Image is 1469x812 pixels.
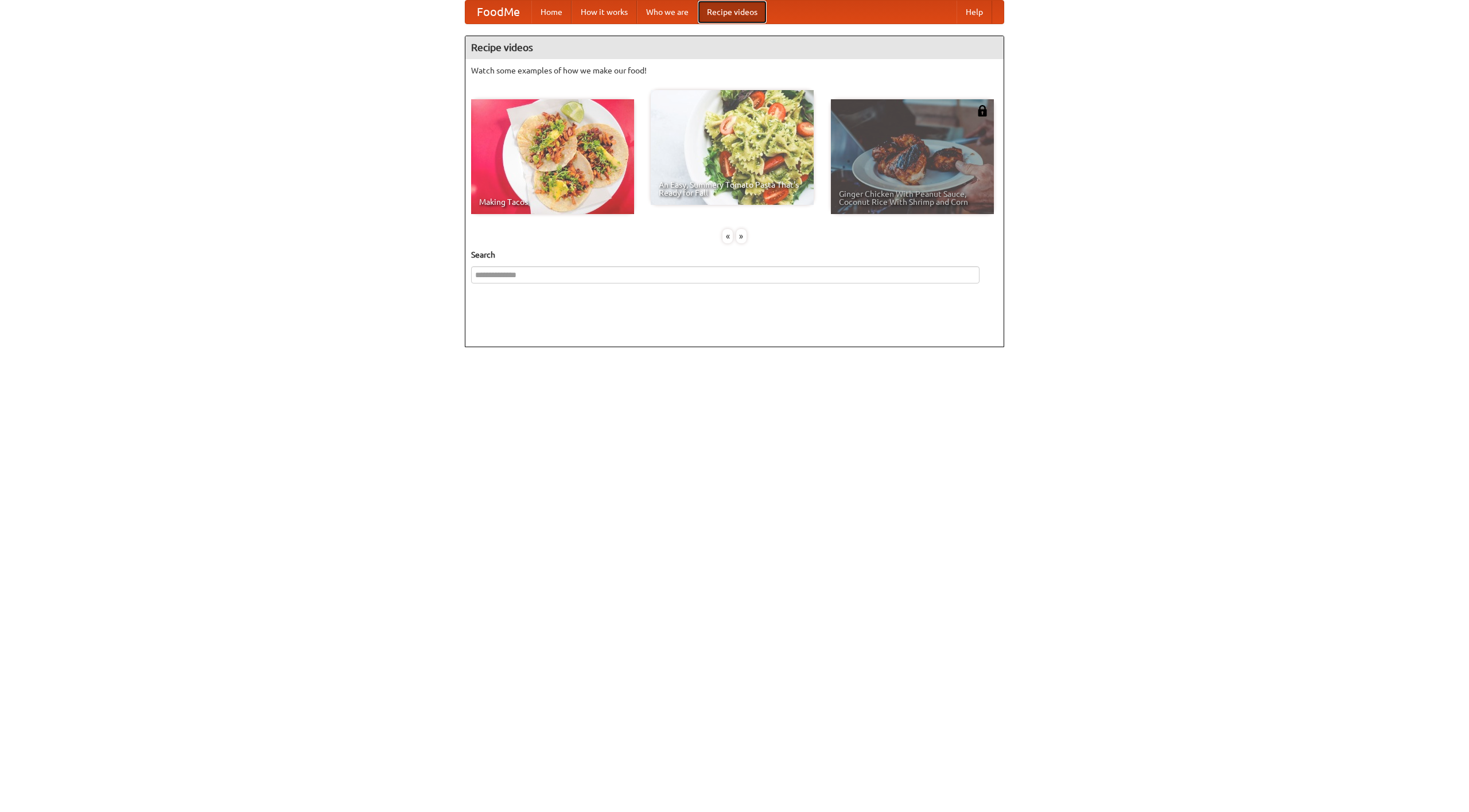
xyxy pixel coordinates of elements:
span: Making Tacos [479,198,626,206]
a: Home [531,1,572,24]
a: Making Tacos [471,99,634,214]
span: An Easy, Summery Tomato Pasta That's Ready for Fall [659,181,806,197]
div: « [722,229,733,243]
div: » [736,229,747,243]
h4: Recipe videos [465,36,1004,59]
a: An Easy, Summery Tomato Pasta That's Ready for Fall [651,90,814,205]
a: Recipe videos [698,1,767,24]
h5: Search [471,249,998,261]
p: Watch some examples of how we make our food! [471,65,998,76]
a: Help [957,1,992,24]
img: 483408.png [977,105,988,116]
a: Who we are [637,1,698,24]
a: How it works [572,1,637,24]
a: FoodMe [465,1,531,24]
